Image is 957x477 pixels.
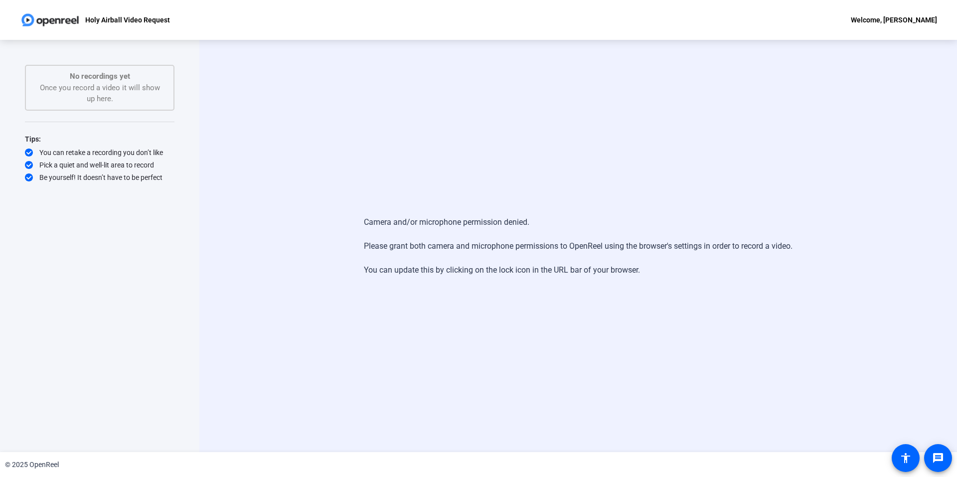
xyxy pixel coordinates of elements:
img: OpenReel logo [20,10,80,30]
p: No recordings yet [36,71,163,82]
mat-icon: accessibility [900,452,912,464]
div: Welcome, [PERSON_NAME] [851,14,937,26]
div: © 2025 OpenReel [5,460,59,470]
div: Pick a quiet and well-lit area to record [25,160,174,170]
div: Be yourself! It doesn’t have to be perfect [25,172,174,182]
div: Tips: [25,133,174,145]
div: Once you record a video it will show up here. [36,71,163,105]
mat-icon: message [932,452,944,464]
div: Camera and/or microphone permission denied. Please grant both camera and microphone permissions t... [364,206,793,286]
div: You can retake a recording you don’t like [25,148,174,158]
p: Holy Airball Video Request [85,14,170,26]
